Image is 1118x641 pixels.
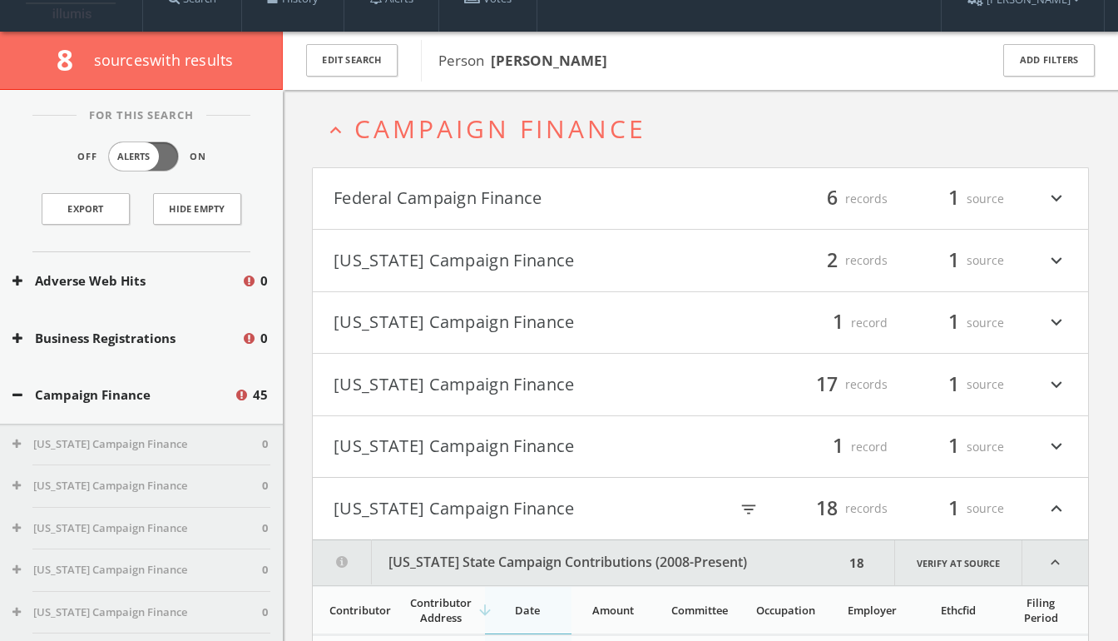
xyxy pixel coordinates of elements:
div: source [904,494,1004,523]
a: Export [42,193,130,225]
button: [US_STATE] Campaign Finance [12,436,262,453]
span: 1 [941,308,967,337]
span: 18 [809,494,845,523]
span: 0 [262,604,268,621]
i: expand_less [1046,494,1067,523]
button: Hide Empty [153,193,241,225]
i: expand_less [1022,540,1088,585]
span: Campaign Finance [354,112,646,146]
i: expand_more [1046,246,1067,275]
i: expand_less [324,119,347,142]
div: Date [493,603,561,618]
button: [US_STATE] Campaign Finance [334,433,700,461]
div: source [904,309,1004,337]
span: Person [438,51,607,70]
span: 1 [941,184,967,213]
span: 2 [819,246,845,275]
div: records [788,185,888,213]
span: 1 [941,432,967,461]
button: [US_STATE] Campaign Finance [12,562,262,579]
button: [US_STATE] Campaign Finance [12,520,262,537]
span: 6 [819,184,845,213]
span: 0 [260,329,268,348]
div: source [904,246,1004,275]
button: expand_lessCampaign Finance [324,115,1089,142]
span: 1 [941,494,967,523]
div: source [904,185,1004,213]
button: [US_STATE] Campaign Finance [334,309,700,337]
i: arrow_downward [477,602,493,619]
div: Contributor [329,603,389,618]
span: 0 [260,271,268,291]
div: records [788,246,888,275]
button: Federal Campaign Finance [334,185,700,213]
button: [US_STATE] Campaign Finance [12,604,262,621]
div: source [904,370,1004,399]
i: expand_more [1046,185,1067,213]
button: Adverse Web Hits [12,271,241,291]
span: 1 [941,370,967,399]
span: 17 [809,370,845,399]
span: 8 [57,40,87,79]
div: record [788,433,888,461]
i: expand_more [1046,370,1067,399]
span: 0 [262,436,268,453]
div: Occupation [752,603,820,618]
span: For This Search [77,107,206,124]
button: [US_STATE] State Campaign Contributions (2008-Present) [313,540,844,585]
div: Ethcfid [924,603,992,618]
span: On [190,150,206,164]
i: filter_list [740,500,758,519]
span: source s with results [94,50,234,70]
span: 1 [941,246,967,275]
button: [US_STATE] Campaign Finance [334,246,700,275]
div: records [788,370,888,399]
span: 0 [262,520,268,537]
div: 18 [844,540,869,585]
button: [US_STATE] Campaign Finance [334,494,700,523]
button: Business Registrations [12,329,241,348]
div: source [904,433,1004,461]
button: Add Filters [1003,44,1095,77]
button: Campaign Finance [12,385,234,405]
div: Committee [665,603,734,618]
span: 0 [262,478,268,494]
a: Verify at source [894,540,1022,585]
div: records [788,494,888,523]
span: 1 [825,432,851,461]
span: Off [77,150,97,164]
div: Filing Period [1010,595,1071,625]
span: 0 [262,562,268,579]
div: Employer [838,603,906,618]
span: 1 [825,308,851,337]
div: record [788,309,888,337]
i: expand_more [1046,433,1067,461]
button: Edit Search [306,44,398,77]
button: [US_STATE] Campaign Finance [334,370,700,399]
span: 45 [253,385,268,405]
i: expand_more [1046,309,1067,337]
div: Amount [580,603,648,618]
button: [US_STATE] Campaign Finance [12,478,262,494]
div: Contributor Address [408,595,476,625]
b: [PERSON_NAME] [491,51,607,70]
